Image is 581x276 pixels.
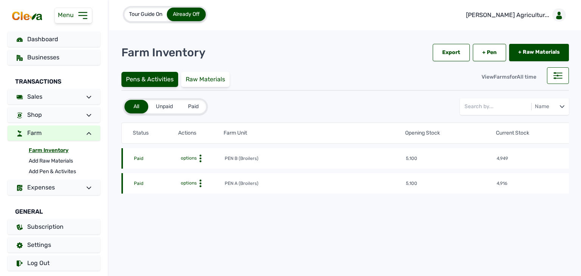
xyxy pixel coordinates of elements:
span: Subscription [27,223,64,230]
a: + Raw Materials [509,44,569,61]
p: [PERSON_NAME] Agricultur... [466,11,549,20]
div: Name [533,103,551,110]
img: cleva_logo.png [11,11,44,21]
span: Shop [27,111,42,118]
span: Farms [494,74,510,80]
td: 5,100 [405,180,496,188]
div: Raw Materials [181,72,230,87]
span: Settings [27,241,51,248]
a: Expenses [8,180,100,195]
span: Log Out [27,259,50,267]
span: Dashboard [27,36,58,43]
a: Add Raw Materials [29,156,100,166]
a: Shop [8,107,100,122]
span: Businesses [27,54,59,61]
a: + Pen [473,44,506,61]
a: [PERSON_NAME] Agricultur... [460,5,569,26]
span: options [179,155,197,161]
div: Paid [180,100,206,113]
span: Expenses [27,184,55,191]
span: options [179,180,197,186]
div: General [8,198,100,219]
span: Menu [58,11,77,19]
th: Opening Stock [405,129,496,137]
a: Businesses [8,50,100,65]
a: Farm Inventory [29,145,100,156]
span: Farm [27,129,42,136]
div: Pens & Activities [121,72,178,87]
a: Dashboard [8,32,100,47]
input: Search by... [464,98,531,115]
a: Add Pen & Activites [29,166,100,177]
div: Transactions [8,68,100,89]
td: PEN B (Broilers) [224,155,406,163]
div: Export [433,44,470,61]
p: Farm Inventory [121,46,205,59]
span: Sales [27,93,42,100]
td: PEN A (Broilers) [224,180,406,188]
td: 5,100 [405,155,496,163]
a: Settings [8,237,100,253]
th: Farm Unit [223,129,405,137]
a: Sales [8,89,100,104]
td: Paid [134,155,179,163]
span: Already Off [173,11,200,17]
a: Farm [8,126,100,141]
th: Status [132,129,178,137]
span: Tour Guide On [129,11,162,17]
div: View for All time [475,69,542,85]
div: Unpaid [148,100,180,113]
td: Paid [134,180,179,188]
a: Subscription [8,219,100,234]
th: Actions [178,129,223,137]
div: All [124,100,148,113]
